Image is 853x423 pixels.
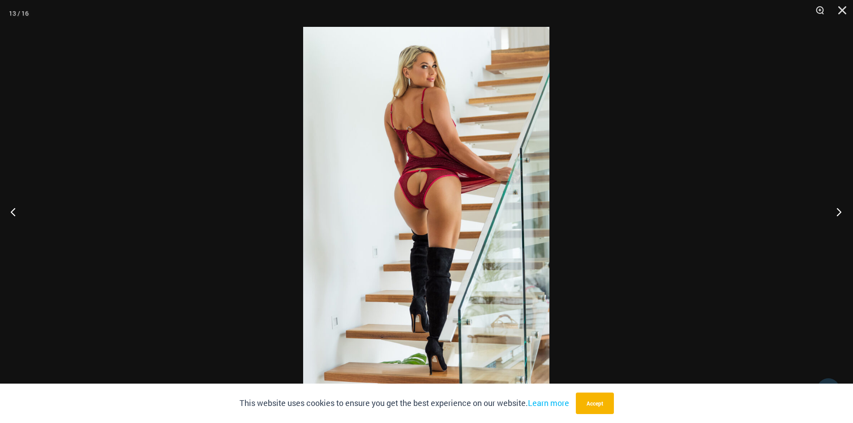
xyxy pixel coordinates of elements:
[240,397,569,410] p: This website uses cookies to ensure you get the best experience on our website.
[9,7,29,20] div: 13 / 16
[576,393,614,414] button: Accept
[528,397,569,408] a: Learn more
[303,27,549,396] img: Guilty Pleasures Red 1260 Slip 6045 Thong 05
[819,189,853,234] button: Next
